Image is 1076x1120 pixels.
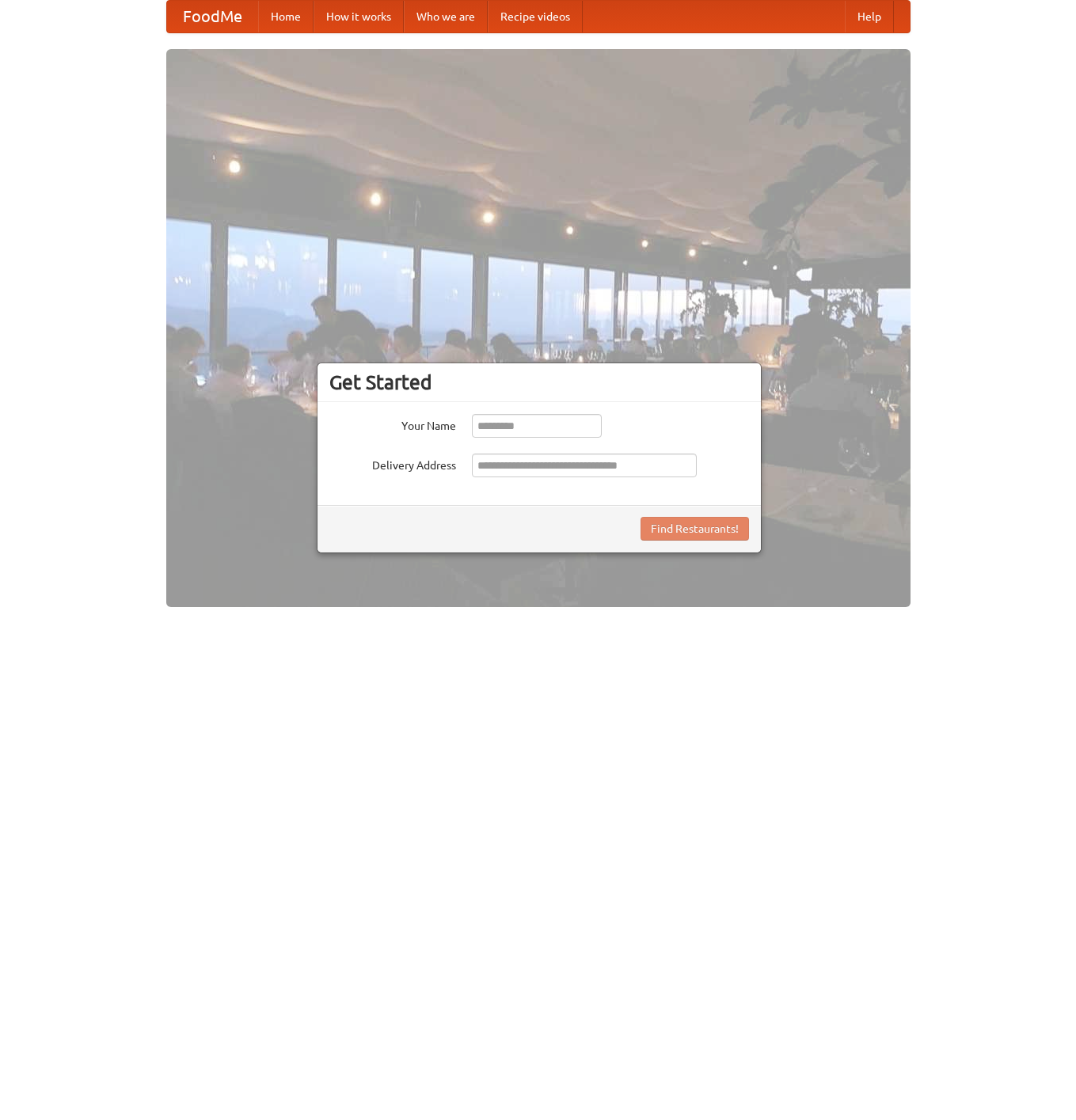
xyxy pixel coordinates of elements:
[258,1,314,32] a: Home
[845,1,894,32] a: Help
[329,414,456,434] label: Your Name
[314,1,404,32] a: How it works
[329,454,456,473] label: Delivery Address
[641,517,749,541] button: Find Restaurants!
[329,370,749,394] h3: Get Started
[488,1,583,32] a: Recipe videos
[404,1,488,32] a: Who we are
[167,1,258,32] a: FoodMe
